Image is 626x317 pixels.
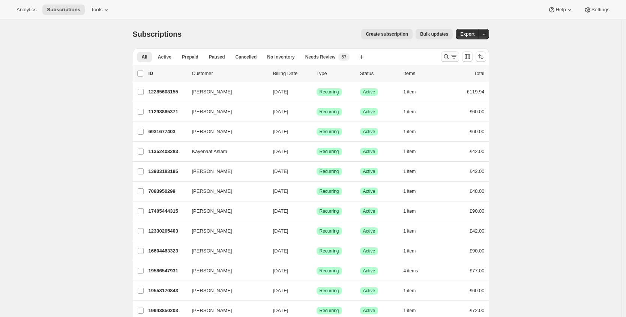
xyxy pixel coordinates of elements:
[47,7,80,13] span: Subscriptions
[149,305,485,316] div: 19943850203[PERSON_NAME][DATE]SuccessRecurringSuccessActive1 item£72.00
[149,107,485,117] div: 11298865371[PERSON_NAME][DATE]SuccessRecurringSuccessActive1 item£60.00
[188,285,263,297] button: [PERSON_NAME]
[470,288,485,293] span: £60.00
[404,109,416,115] span: 1 item
[470,208,485,214] span: £90.00
[320,208,339,214] span: Recurring
[149,207,186,215] p: 17405444315
[188,305,263,317] button: [PERSON_NAME]
[363,308,375,314] span: Active
[404,268,418,274] span: 4 items
[149,226,485,236] div: 12330205403[PERSON_NAME][DATE]SuccessRecurringSuccessActive1 item£42.00
[12,5,41,15] button: Analytics
[236,54,257,60] span: Cancelled
[317,70,354,77] div: Type
[192,148,227,155] span: Kayenaat Aslam
[404,285,424,296] button: 1 item
[192,287,232,294] span: [PERSON_NAME]
[149,128,186,135] p: 6931677403
[356,52,368,62] button: Create new view
[404,308,416,314] span: 1 item
[149,227,186,235] p: 12330205403
[209,54,225,60] span: Paused
[133,30,182,38] span: Subscriptions
[188,225,263,237] button: [PERSON_NAME]
[188,265,263,277] button: [PERSON_NAME]
[363,268,375,274] span: Active
[273,228,288,234] span: [DATE]
[470,168,485,174] span: £42.00
[320,109,339,115] span: Recurring
[149,188,186,195] p: 7083950299
[273,89,288,95] span: [DATE]
[404,188,416,194] span: 1 item
[404,87,424,97] button: 1 item
[470,248,485,254] span: £90.00
[273,168,288,174] span: [DATE]
[404,146,424,157] button: 1 item
[149,70,485,77] div: IDCustomerBilling DateTypeStatusItemsTotal
[363,168,375,174] span: Active
[192,128,232,135] span: [PERSON_NAME]
[579,5,614,15] button: Settings
[182,54,198,60] span: Prepaid
[543,5,578,15] button: Help
[460,31,474,37] span: Export
[404,149,416,155] span: 1 item
[305,54,336,60] span: Needs Review
[188,106,263,118] button: [PERSON_NAME]
[470,308,485,313] span: £72.00
[188,165,263,177] button: [PERSON_NAME]
[267,54,294,60] span: No inventory
[470,109,485,114] span: £60.00
[420,31,448,37] span: Bulk updates
[404,305,424,316] button: 1 item
[363,248,375,254] span: Active
[188,126,263,138] button: [PERSON_NAME]
[149,126,485,137] div: 6931677403[PERSON_NAME][DATE]SuccessRecurringSuccessActive1 item£60.00
[404,288,416,294] span: 1 item
[188,146,263,158] button: Kayenaat Aslam
[149,87,485,97] div: 12285608155[PERSON_NAME][DATE]SuccessRecurringSuccessActive1 item£119.94
[192,108,232,116] span: [PERSON_NAME]
[404,129,416,135] span: 1 item
[320,228,339,234] span: Recurring
[404,70,441,77] div: Items
[149,168,186,175] p: 13933183195
[158,54,171,60] span: Active
[320,188,339,194] span: Recurring
[591,7,609,13] span: Settings
[404,206,424,216] button: 1 item
[149,307,186,314] p: 19943850203
[273,188,288,194] span: [DATE]
[320,248,339,254] span: Recurring
[149,70,186,77] p: ID
[273,109,288,114] span: [DATE]
[363,228,375,234] span: Active
[149,266,485,276] div: 19586547931[PERSON_NAME][DATE]SuccessRecurringSuccessActive4 items£77.00
[192,227,232,235] span: [PERSON_NAME]
[320,149,339,155] span: Recurring
[363,89,375,95] span: Active
[149,247,186,255] p: 16604463323
[404,126,424,137] button: 1 item
[149,146,485,157] div: 11352408283Kayenaat Aslam[DATE]SuccessRecurringSuccessActive1 item£42.00
[149,287,186,294] p: 19558170843
[188,245,263,257] button: [PERSON_NAME]
[467,89,485,95] span: £119.94
[192,70,267,77] p: Customer
[192,267,232,275] span: [PERSON_NAME]
[149,88,186,96] p: 12285608155
[363,208,375,214] span: Active
[42,5,85,15] button: Subscriptions
[404,228,416,234] span: 1 item
[86,5,114,15] button: Tools
[363,188,375,194] span: Active
[555,7,566,13] span: Help
[320,308,339,314] span: Recurring
[404,208,416,214] span: 1 item
[404,186,424,197] button: 1 item
[149,206,485,216] div: 17405444315[PERSON_NAME][DATE]SuccessRecurringSuccessActive1 item£90.00
[404,266,426,276] button: 4 items
[320,168,339,174] span: Recurring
